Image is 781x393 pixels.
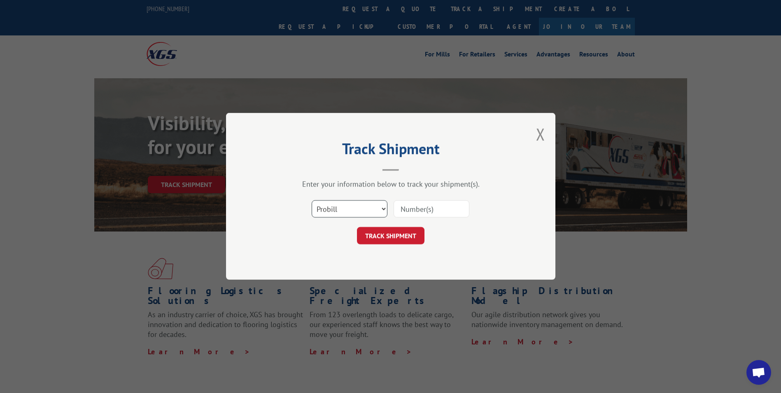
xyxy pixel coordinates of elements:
[536,123,545,145] button: Close modal
[746,360,771,385] div: Open chat
[357,227,424,245] button: TRACK SHIPMENT
[267,143,514,159] h2: Track Shipment
[267,180,514,189] div: Enter your information below to track your shipment(s).
[394,201,469,218] input: Number(s)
